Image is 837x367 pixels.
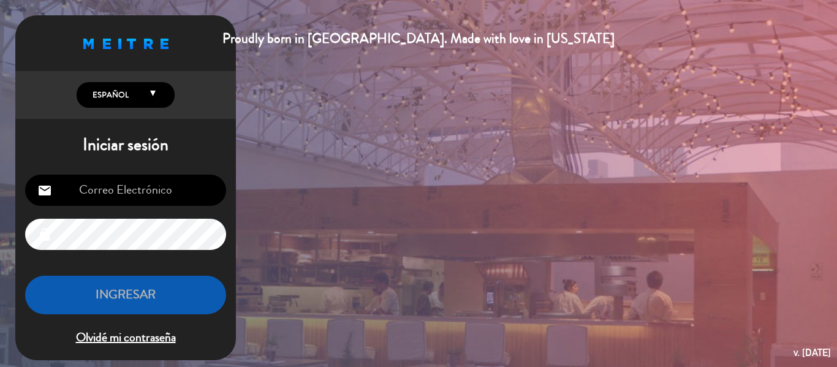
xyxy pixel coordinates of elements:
button: INGRESAR [25,276,226,314]
i: lock [37,227,52,242]
input: Correo Electrónico [25,175,226,206]
h1: Iniciar sesión [15,135,236,156]
div: v. [DATE] [793,344,831,361]
i: email [37,183,52,198]
span: Español [89,89,129,101]
span: Olvidé mi contraseña [25,328,226,348]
